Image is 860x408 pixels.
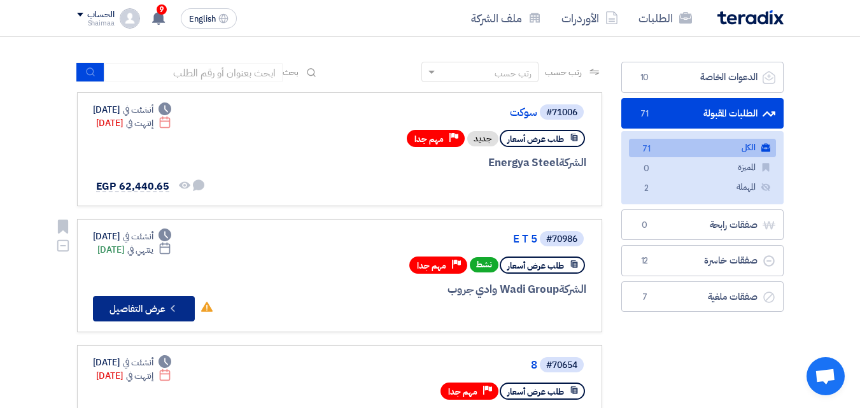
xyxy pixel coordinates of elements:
a: E T 5 [283,234,537,245]
span: أنشئت في [123,230,153,243]
span: EGP 62,440.65 [96,179,170,194]
a: سوكت [283,107,537,118]
span: طلب عرض أسعار [507,133,564,145]
span: 12 [637,255,652,267]
div: [DATE] [93,103,172,116]
a: الطلبات المقبولة71 [621,98,784,129]
span: 0 [639,162,654,176]
button: عرض التفاصيل [93,296,195,321]
span: الشركة [559,281,586,297]
div: [DATE] [93,230,172,243]
span: 9 [157,4,167,15]
span: 10 [637,71,652,84]
a: صفقات خاسرة12 [621,245,784,276]
a: 8 [283,360,537,371]
span: 0 [637,219,652,232]
span: الشركة [559,155,586,171]
span: مهم جدا [448,386,477,398]
div: الحساب [87,10,115,20]
a: Open chat [807,357,845,395]
span: مهم جدا [414,133,444,145]
div: #70654 [546,361,577,370]
a: الأوردرات [551,3,628,33]
a: صفقات ملغية7 [621,281,784,313]
span: ينتهي في [127,243,153,257]
span: English [189,15,216,24]
div: Shaimaa [77,20,115,27]
span: نشط [470,257,498,272]
span: 2 [639,182,654,195]
span: 71 [639,143,654,156]
div: Wadi Group وادي جروب [280,281,586,298]
a: الدعوات الخاصة10 [621,62,784,93]
input: ابحث بعنوان أو رقم الطلب [104,63,283,82]
button: English [181,8,237,29]
span: 7 [637,291,652,304]
span: مهم جدا [417,260,446,272]
img: profile_test.png [120,8,140,29]
span: طلب عرض أسعار [507,386,564,398]
a: المميزة [629,158,776,177]
span: أنشئت في [123,356,153,369]
a: المهملة [629,178,776,197]
span: بحث [283,66,299,79]
span: إنتهت في [126,369,153,383]
a: صفقات رابحة0 [621,209,784,241]
div: #70986 [546,235,577,244]
span: إنتهت في [126,116,153,130]
a: الكل [629,139,776,157]
div: Energya Steel [280,155,586,171]
div: جديد [467,131,498,146]
span: طلب عرض أسعار [507,260,564,272]
div: رتب حسب [495,67,532,80]
div: [DATE] [96,369,172,383]
div: [DATE] [97,243,172,257]
a: الطلبات [628,3,702,33]
img: Teradix logo [717,10,784,25]
span: رتب حسب [545,66,581,79]
div: [DATE] [96,116,172,130]
div: #71006 [546,108,577,117]
span: 71 [637,108,652,120]
span: أنشئت في [123,103,153,116]
a: ملف الشركة [461,3,551,33]
div: [DATE] [93,356,172,369]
